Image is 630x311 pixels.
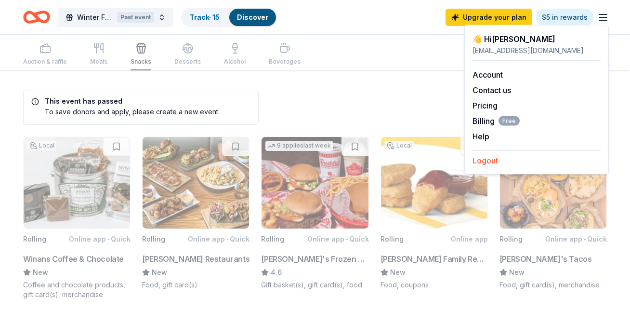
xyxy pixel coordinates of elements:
a: Home [23,6,50,28]
button: Track· 15Discover [181,8,277,27]
button: Image for Torchy's Tacos1 applylast weekRollingOnline app•Quick[PERSON_NAME]'s TacosNewFood, gift... [499,136,607,290]
span: Winter Family Crafting [77,12,113,23]
button: Image for Thompson RestaurantsRollingOnline app•Quick[PERSON_NAME] RestaurantsNewFood, gift card(s) [142,136,249,290]
button: Logout [472,155,498,166]
span: Free [499,116,520,126]
button: Image for Freddy's Frozen Custard & Steakburgers9 applieslast weekRollingOnline app•Quick[PERSON_... [261,136,368,290]
div: 👋 Hi [PERSON_NAME] [472,33,601,45]
span: Billing [472,115,520,127]
button: Winter Family CraftingPast event [58,8,173,27]
a: Discover [237,13,268,21]
button: Image for Kilroy Family RestaurantsLocalRollingOnline app[PERSON_NAME] Family RestaurantsNewFood,... [381,136,488,290]
a: Pricing [472,101,498,110]
button: Help [472,131,489,142]
button: Image for Winans Coffee & ChocolateLocalRollingOnline app•QuickWinans Coffee & ChocolateNewCoffee... [23,136,131,299]
div: [EMAIL_ADDRESS][DOMAIN_NAME] [472,45,601,56]
div: To save donors and apply, please create a new event. [31,107,220,117]
a: Upgrade your plan [446,9,532,26]
a: Account [472,70,503,80]
h5: This event has passed [31,98,220,105]
a: $5 in rewards [536,9,593,26]
button: Contact us [472,84,511,96]
a: Track· 15 [190,13,220,21]
button: BillingFree [472,115,520,127]
div: Past event [117,12,154,23]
